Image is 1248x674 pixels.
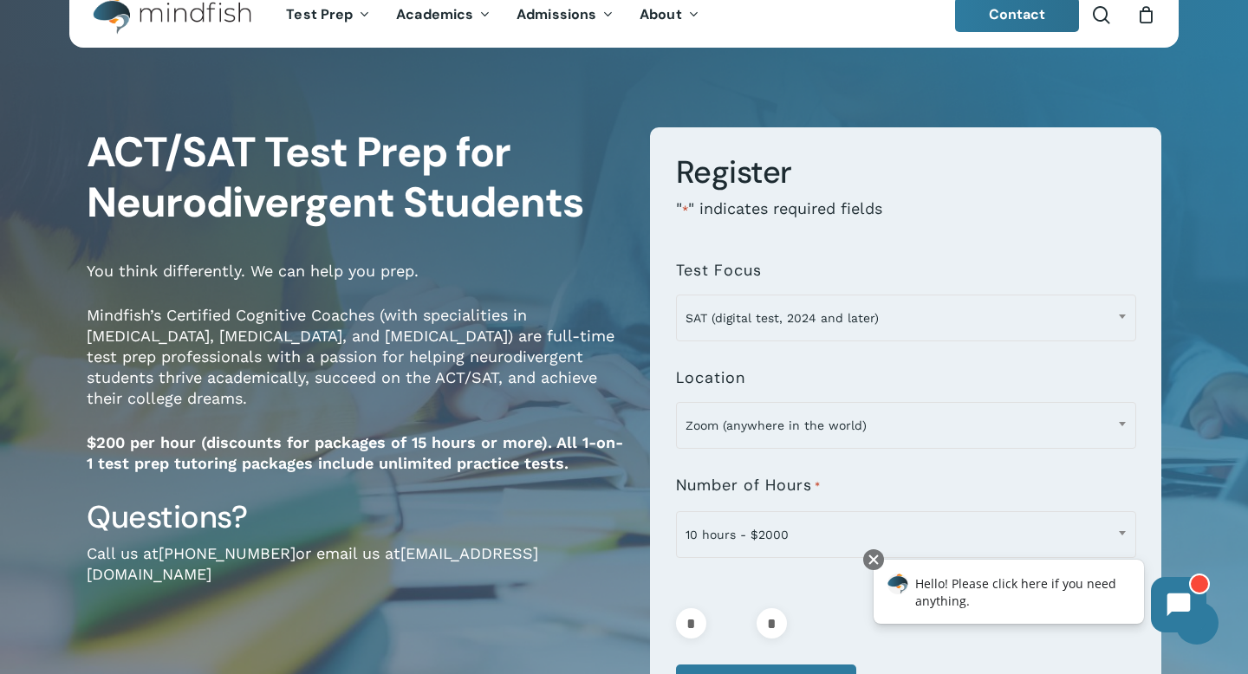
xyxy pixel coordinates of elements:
label: Location [676,369,745,386]
a: Admissions [504,8,627,23]
a: [PHONE_NUMBER] [159,544,296,562]
span: Contact [989,5,1046,23]
p: Mindfish’s Certified Cognitive Coaches (with specialities in [MEDICAL_DATA], [MEDICAL_DATA], and ... [87,305,624,432]
p: You think differently. We can help you prep. [87,261,624,305]
span: SAT (digital test, 2024 and later) [676,295,1136,341]
label: Test Focus [676,262,762,279]
label: Number of Hours [676,476,821,496]
iframe: Chatbot [855,546,1224,650]
a: Academics [383,8,504,23]
span: 10 hours - $2000 [677,516,1135,553]
span: Zoom (anywhere in the world) [676,402,1136,449]
span: Academics [396,5,473,23]
a: Test Prep [273,8,383,23]
span: Admissions [517,5,596,23]
p: " " indicates required fields [676,198,1136,244]
p: Call us at or email us at [87,543,624,608]
span: 10 hours - $2000 [676,511,1136,558]
h1: ACT/SAT Test Prep for Neurodivergent Students [87,127,624,228]
span: Zoom (anywhere in the world) [677,407,1135,444]
strong: $200 per hour (discounts for packages of 15 hours or more). All 1-on-1 test prep tutoring package... [87,433,623,472]
a: Cart [1136,5,1155,24]
span: About [640,5,682,23]
a: About [627,8,712,23]
span: SAT (digital test, 2024 and later) [677,300,1135,336]
h3: Register [676,152,1136,192]
span: Test Prep [286,5,353,23]
h3: Questions? [87,497,624,537]
input: Product quantity [712,608,751,638]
